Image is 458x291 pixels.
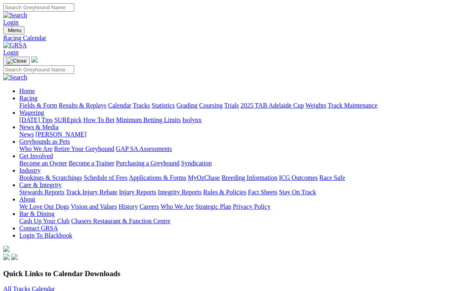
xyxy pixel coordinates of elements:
a: Injury Reports [119,189,156,195]
input: Search [3,3,74,12]
a: News [19,131,34,138]
a: ICG Outcomes [279,174,318,181]
a: Track Maintenance [328,102,377,109]
a: Racing [19,95,37,102]
a: SUREpick [54,116,81,123]
a: Who We Are [161,203,194,210]
div: Bar & Dining [19,218,455,225]
a: Trials [224,102,239,109]
img: twitter.svg [11,254,18,260]
a: Become an Owner [19,160,67,167]
a: History [118,203,138,210]
input: Search [3,65,74,74]
div: Greyhounds as Pets [19,145,455,153]
a: Syndication [181,160,212,167]
a: Weights [305,102,326,109]
a: News & Media [19,124,59,130]
a: Calendar [108,102,131,109]
a: 2025 TAB Adelaide Cup [240,102,304,109]
a: Contact GRSA [19,225,58,232]
a: Purchasing a Greyhound [116,160,179,167]
a: Stay On Track [279,189,316,195]
div: Care & Integrity [19,189,455,196]
a: Stewards Reports [19,189,64,195]
a: Breeding Information [222,174,277,181]
a: We Love Our Dogs [19,203,69,210]
a: Login [3,49,18,56]
a: Become a Trainer [69,160,114,167]
div: Wagering [19,116,455,124]
div: News & Media [19,131,455,138]
a: [PERSON_NAME] [35,131,86,138]
a: Strategic Plan [195,203,231,210]
a: Login To Blackbook [19,232,72,239]
div: Industry [19,174,455,181]
a: Greyhounds as Pets [19,138,70,145]
a: Racing Calendar [3,35,455,42]
img: logo-grsa-white.png [3,246,10,252]
a: Results & Replays [59,102,106,109]
a: Coursing [199,102,223,109]
a: About [19,196,35,203]
a: GAP SA Assessments [116,145,172,152]
img: Search [3,74,27,81]
button: Toggle navigation [3,57,30,65]
button: Toggle navigation [3,26,24,35]
a: Careers [139,203,159,210]
a: Vision and Values [71,203,117,210]
div: Racing [19,102,455,109]
a: Schedule of Fees [83,174,127,181]
a: Statistics [152,102,175,109]
a: Cash Up Your Club [19,218,69,224]
a: Grading [177,102,197,109]
a: Privacy Policy [233,203,271,210]
a: MyOzChase [188,174,220,181]
a: Wagering [19,109,44,116]
a: Fields & Form [19,102,57,109]
h3: Quick Links to Calendar Downloads [3,269,455,278]
a: How To Bet [83,116,115,123]
a: Tracks [133,102,150,109]
a: Applications & Forms [129,174,186,181]
a: Get Involved [19,153,53,159]
a: Bookings & Scratchings [19,174,82,181]
span: Menu [8,27,21,33]
img: facebook.svg [3,254,10,260]
div: About [19,203,455,210]
a: Rules & Policies [203,189,246,195]
img: Search [3,12,27,19]
img: logo-grsa-white.png [31,56,38,63]
a: Home [19,88,35,94]
a: Care & Integrity [19,181,62,188]
div: Get Involved [19,160,455,167]
img: GRSA [3,42,27,49]
a: Login [3,19,18,26]
a: Chasers Restaurant & Function Centre [71,218,170,224]
a: Industry [19,167,41,174]
a: Who We Are [19,145,53,152]
img: Close [6,58,26,64]
a: Race Safe [319,174,345,181]
a: [DATE] Tips [19,116,53,123]
a: Isolynx [182,116,202,123]
a: Track Injury Rebate [66,189,117,195]
a: Fact Sheets [248,189,277,195]
a: Minimum Betting Limits [116,116,181,123]
a: Integrity Reports [158,189,202,195]
a: Retire Your Greyhound [54,145,114,152]
a: Bar & Dining [19,210,55,217]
